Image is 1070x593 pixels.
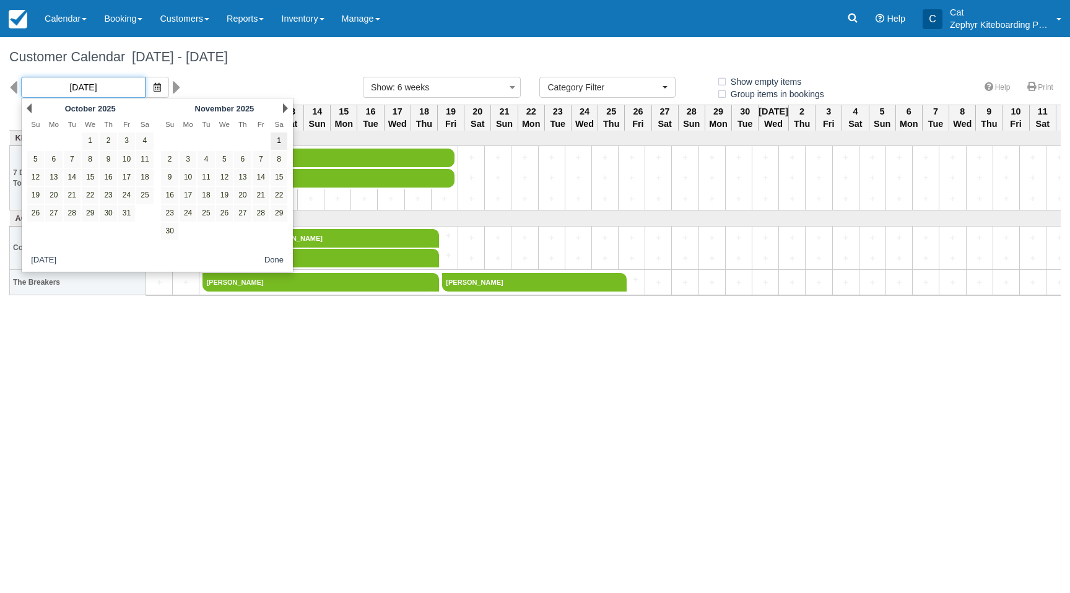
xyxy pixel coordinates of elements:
span: Show [371,82,393,92]
span: Monday [49,120,59,128]
a: + [488,232,508,245]
a: ACCOMMODATION (4) [13,213,143,225]
a: 7 [64,151,80,168]
h1: Customer Calendar [9,50,1061,64]
a: 25 [198,205,214,222]
a: + [970,193,990,206]
a: + [568,232,588,245]
a: + [1023,193,1043,206]
span: Thursday [104,120,113,128]
a: + [729,276,749,289]
a: 6 [234,151,251,168]
a: 24 [180,205,196,222]
th: 2 Thu [788,105,815,131]
a: [PERSON_NAME] [202,149,455,167]
a: 29 [271,205,287,222]
a: + [176,276,196,289]
a: + [863,151,882,164]
a: + [488,171,508,184]
a: + [996,252,1016,265]
span: Saturday [275,120,284,128]
img: checkfront-main-nav-mini-logo.png [9,10,27,28]
a: + [836,252,856,265]
a: + [782,151,802,164]
a: + [595,193,615,206]
a: + [515,193,534,206]
a: + [942,151,962,164]
span: Tuesday [202,120,210,128]
a: [PERSON_NAME] [202,249,431,267]
a: + [568,171,588,184]
a: + [782,252,802,265]
a: + [461,151,481,164]
a: 14 [64,169,80,186]
a: 13 [45,169,62,186]
th: 17 Wed [384,105,411,131]
a: 27 [45,205,62,222]
th: 14 Sun [304,105,331,131]
span: 2025 [98,104,116,113]
a: Next [283,103,288,113]
span: 2025 [237,104,254,113]
a: + [916,151,936,164]
a: + [328,193,347,206]
span: [DATE] - [DATE] [125,49,228,64]
a: 13 [234,169,251,186]
a: 12 [216,169,233,186]
th: 20 Sat [464,105,491,131]
a: + [702,193,722,206]
a: [PERSON_NAME] [442,273,618,292]
a: 22 [271,187,287,204]
span: Friday [123,120,130,128]
th: 4 Sat [842,105,869,131]
a: 28 [253,205,269,222]
a: + [809,252,829,265]
a: + [622,151,642,164]
span: Friday [258,120,264,128]
a: + [729,151,749,164]
a: + [755,151,775,164]
a: + [836,193,856,206]
th: 22 Mon [518,105,544,131]
a: 1 [271,132,287,149]
a: + [542,193,562,206]
a: + [675,171,695,184]
a: 26 [27,205,44,222]
th: 7 Day | Cocos Core Adventure Tour [10,146,146,210]
a: 14 [253,169,269,186]
a: 18 [198,187,214,204]
a: + [488,252,508,265]
a: + [755,232,775,245]
a: + [675,276,695,289]
a: + [809,151,829,164]
p: Cat [950,6,1049,19]
a: + [542,151,562,164]
th: 21 Sun [491,105,518,131]
a: + [970,276,990,289]
a: 10 [180,169,196,186]
a: 26 [216,205,233,222]
a: + [622,171,642,184]
span: Tuesday [68,120,76,128]
a: + [542,232,562,245]
a: + [431,229,455,242]
a: + [648,252,668,265]
th: 29 Mon [705,105,731,131]
th: 27 Sat [651,105,678,131]
a: + [836,232,856,245]
a: + [916,193,936,206]
a: 17 [180,187,196,204]
a: + [568,193,588,206]
a: 16 [100,169,116,186]
a: + [996,151,1016,164]
a: 23 [161,205,178,222]
a: + [488,151,508,164]
a: 1 [82,132,98,149]
a: 23 [100,187,116,204]
th: 3 Fri [816,105,842,131]
a: + [916,276,936,289]
th: 10 Fri [1003,105,1029,131]
a: + [542,171,562,184]
a: 19 [27,187,44,204]
th: Cocos Cottages [10,227,146,270]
